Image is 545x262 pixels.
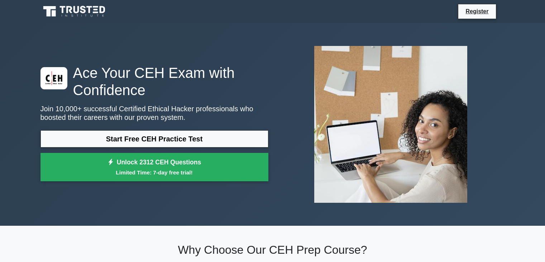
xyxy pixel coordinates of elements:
[40,130,268,148] a: Start Free CEH Practice Test
[40,153,268,182] a: Unlock 2312 CEH QuestionsLimited Time: 7-day free trial!
[461,7,493,16] a: Register
[40,64,268,99] h1: Ace Your CEH Exam with Confidence
[49,168,259,177] small: Limited Time: 7-day free trial!
[40,104,268,122] p: Join 10,000+ successful Certified Ethical Hacker professionals who boosted their careers with our...
[40,243,505,257] h2: Why Choose Our CEH Prep Course?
